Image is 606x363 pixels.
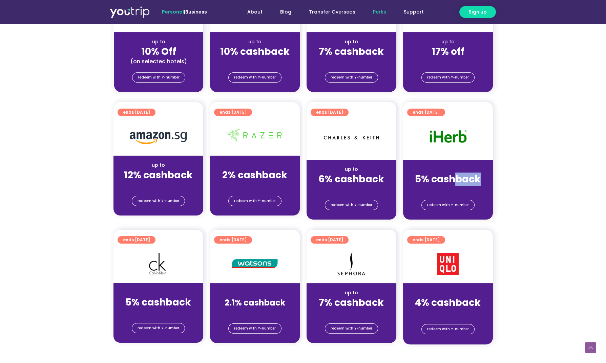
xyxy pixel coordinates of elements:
div: up to [409,166,487,173]
div: (for stays only) [409,58,487,65]
span: redeem with Y-number [427,73,469,82]
span: ends [DATE] [316,236,343,244]
div: up to [312,38,391,45]
a: ends [DATE] [407,109,445,116]
div: up to [312,166,391,173]
div: (for stays only) [409,185,487,192]
a: Sign up [459,6,496,18]
span: ends [DATE] [316,109,343,116]
span: redeem with Y-number [234,73,276,82]
a: redeem with Y-number [132,323,185,333]
span: redeem with Y-number [427,200,469,210]
a: redeem with Y-number [325,200,378,210]
span: redeem with Y-number [138,196,179,206]
span: redeem with Y-number [234,196,276,206]
div: (for stays only) [312,185,391,192]
strong: 5% cashback [415,173,481,186]
span: ends [DATE] [220,236,247,244]
strong: 12% cashback [124,168,193,182]
strong: 7% cashback [319,296,384,309]
a: Perks [364,6,395,18]
a: ends [DATE] [311,109,349,116]
a: ends [DATE] [407,236,445,244]
a: Transfer Overseas [300,6,364,18]
a: Blog [271,6,300,18]
a: About [238,6,271,18]
div: (for stays only) [215,181,294,188]
strong: 2.1% cashback [225,297,285,308]
span: | [162,8,207,15]
span: ends [DATE] [220,109,247,116]
span: ends [DATE] [413,109,440,116]
div: (for stays only) [215,58,294,65]
strong: 2% cashback [222,168,287,182]
span: redeem with Y-number [331,73,372,82]
span: redeem with Y-number [331,200,372,210]
a: redeem with Y-number [132,196,185,206]
span: redeem with Y-number [427,324,469,334]
strong: 17% off [432,45,464,58]
a: Support [395,6,433,18]
div: up to [120,38,198,45]
span: redeem with Y-number [138,323,179,333]
div: (for stays only) [119,181,198,188]
span: redeem with Y-number [138,73,180,82]
a: redeem with Y-number [325,323,378,334]
span: redeem with Y-number [331,324,372,333]
span: Sign up [468,8,487,16]
span: ends [DATE] [413,236,440,244]
a: redeem with Y-number [325,72,378,83]
strong: 6% cashback [318,173,384,186]
div: up to [215,38,294,45]
strong: 4% cashback [415,296,481,309]
span: ends [DATE] [123,236,150,244]
a: ends [DATE] [214,236,252,244]
div: (for stays only) [312,309,391,316]
strong: 5% cashback [125,296,191,309]
div: (for stays only) [215,309,294,316]
div: (for stays only) [409,309,487,316]
div: up to [409,289,487,296]
a: redeem with Y-number [228,323,281,334]
strong: 7% cashback [319,45,384,58]
div: up to [215,289,294,296]
a: ends [DATE] [214,109,252,116]
div: up to [312,289,391,296]
strong: 10% Off [141,45,176,58]
span: ends [DATE] [123,109,150,116]
a: redeem with Y-number [421,324,475,334]
div: up to [119,289,198,296]
div: up to [215,162,294,169]
a: redeem with Y-number [228,196,281,206]
div: (for stays only) [119,309,198,316]
a: redeem with Y-number [132,72,185,83]
div: up to [409,38,487,45]
a: redeem with Y-number [228,72,281,83]
strong: 10% cashback [220,45,290,58]
nav: Menu [225,6,433,18]
a: ends [DATE] [118,236,155,244]
div: (on selected hotels) [120,58,198,65]
a: ends [DATE] [118,109,155,116]
span: Personal [162,8,184,15]
span: redeem with Y-number [234,324,276,333]
div: up to [119,162,198,169]
a: Business [185,8,207,15]
div: (for stays only) [312,58,391,65]
a: ends [DATE] [311,236,349,244]
a: redeem with Y-number [421,200,475,210]
a: redeem with Y-number [421,72,475,83]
